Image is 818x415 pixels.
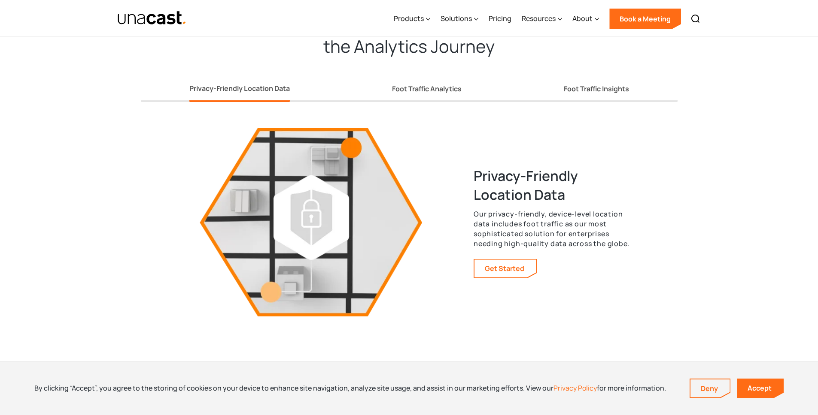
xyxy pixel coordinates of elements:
h2: Foot Traffic Solutions for Every Part of the Analytics Journey [237,3,581,57]
img: Unacast text logo [117,11,187,26]
div: Solutions [441,1,478,36]
div: Products [394,1,430,36]
div: Resources [522,13,556,24]
div: By clicking “Accept”, you agree to the storing of cookies on your device to enhance site navigati... [34,383,666,393]
a: Accept [737,379,784,398]
img: 3d visualization of city tile of the Privacy-Friendly Location Data [185,128,438,316]
a: Learn more about our global location data [474,259,536,277]
div: About [572,1,599,36]
a: home [117,11,187,26]
p: Our privacy-friendly, device-level location data includes foot traffic as our most sophisticated ... [474,209,633,249]
a: Deny [690,379,730,397]
h3: Privacy-Friendly Location Data [474,166,633,204]
a: Pricing [489,1,511,36]
div: Privacy-Friendly Location Data [189,83,290,93]
div: Foot Traffic Insights [564,84,629,93]
div: Products [394,13,424,24]
div: About [572,13,593,24]
img: Search icon [690,14,701,24]
div: Resources [522,1,562,36]
a: Book a Meeting [609,9,681,29]
div: Foot Traffic Analytics [392,84,462,93]
a: Privacy Policy [553,383,597,393]
div: Solutions [441,13,472,24]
